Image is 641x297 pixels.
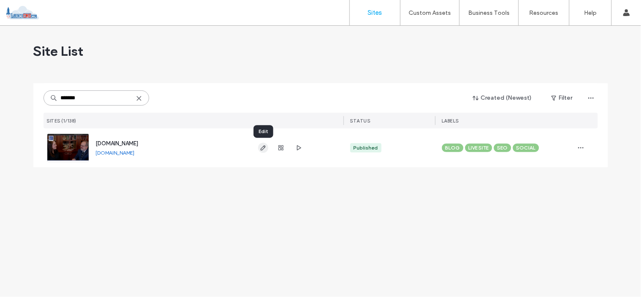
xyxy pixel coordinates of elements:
label: Resources [529,9,559,16]
button: Filter [543,91,581,105]
span: SOCIAL [516,144,536,152]
label: Custom Assets [409,9,451,16]
label: Help [584,9,597,16]
div: Edit [254,125,273,138]
label: Business Tools [469,9,510,16]
span: SITES (1/138) [47,118,77,124]
span: Site List [33,43,84,60]
span: STATUS [350,118,371,124]
div: Published [354,144,378,152]
a: [DOMAIN_NAME] [96,150,135,156]
a: [DOMAIN_NAME] [96,140,139,147]
span: LIVE SITE [469,144,489,152]
span: LABELS [442,118,459,124]
span: BLOG [445,144,460,152]
span: Help [19,6,36,14]
button: Created (Newest) [466,91,540,105]
label: Sites [368,9,382,16]
span: SEO [497,144,508,152]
